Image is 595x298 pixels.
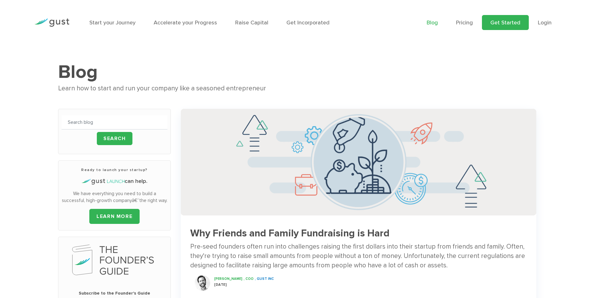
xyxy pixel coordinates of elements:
h1: Blog [58,61,537,83]
a: Login [538,19,552,26]
a: Raise Capital [235,19,268,26]
input: Search blog [62,115,167,129]
a: Start your Journey [89,19,136,26]
span: , Gust INC [255,277,274,281]
img: Ryan Nash [195,275,210,291]
a: Get Started [482,15,529,30]
img: Gust Logo [34,18,69,27]
span: [PERSON_NAME] [214,277,242,281]
div: Learn how to start and run your company like a seasoned entrepreneur [58,83,537,94]
a: LEARN MORE [89,209,140,224]
span: [DATE] [214,283,227,287]
span: , COO [244,277,254,281]
h4: can help. [62,177,167,185]
img: Successful Startup Founders Invest In Their Own Ventures 0742d64fd6a698c3cfa409e71c3cc4e5620a7e72... [181,109,536,215]
a: Accelerate your Progress [154,19,217,26]
h3: Why Friends and Family Fundraising is Hard [190,228,527,239]
p: We have everything you need to build a successful, high-growth companyâ€”the right way. [62,190,167,204]
a: Get Incorporated [286,19,330,26]
div: Pre-seed founders often run into challenges raising the first dollars into their startup from fri... [190,242,527,270]
input: Search [97,132,132,145]
a: Successful Startup Founders Invest In Their Own Ventures 0742d64fd6a698c3cfa409e71c3cc4e5620a7e72... [181,109,536,297]
h3: Ready to launch your startup? [62,167,167,173]
a: Pricing [456,19,473,26]
span: Subscribe to the Founder's Guide [62,290,167,296]
a: Blog [427,19,438,26]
